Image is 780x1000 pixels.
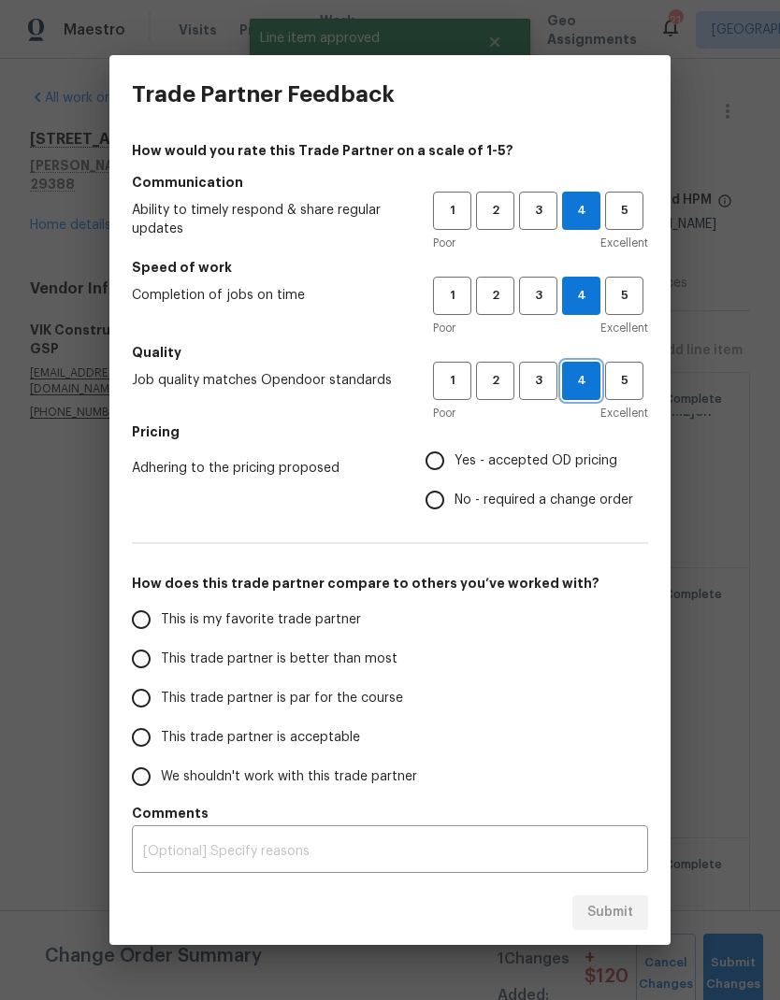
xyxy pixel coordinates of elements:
[132,600,648,796] div: How does this trade partner compare to others you’ve worked with?
[132,141,648,160] h4: How would you rate this Trade Partner on a scale of 1-5?
[600,404,648,422] span: Excellent
[132,804,648,822] h5: Comments
[519,192,557,230] button: 3
[132,258,648,277] h5: Speed of work
[605,277,643,315] button: 5
[132,81,395,107] h3: Trade Partner Feedback
[521,200,556,221] span: 3
[433,404,455,422] span: Poor
[519,362,557,400] button: 3
[435,200,469,221] span: 1
[132,459,396,478] span: Adhering to the pricing proposed
[132,574,648,593] h5: How does this trade partner compare to others you’ve worked with?
[478,200,513,221] span: 2
[132,173,648,192] h5: Communication
[433,319,455,337] span: Poor
[478,370,513,392] span: 2
[161,728,360,748] span: This trade partner is acceptable
[562,277,600,315] button: 4
[607,200,642,221] span: 5
[161,610,361,630] span: This is my favorite trade partner
[435,285,469,307] span: 1
[563,285,599,307] span: 4
[562,362,600,400] button: 4
[132,422,648,441] h5: Pricing
[521,285,556,307] span: 3
[476,362,514,400] button: 2
[605,192,643,230] button: 5
[132,201,403,238] span: Ability to timely respond & share regular updates
[476,192,514,230] button: 2
[161,767,417,787] span: We shouldn't work with this trade partner
[563,200,599,221] span: 4
[600,319,648,337] span: Excellent
[433,277,471,315] button: 1
[519,277,557,315] button: 3
[478,285,513,307] span: 2
[476,277,514,315] button: 2
[433,192,471,230] button: 1
[455,451,617,471] span: Yes - accepted OD pricing
[455,491,633,510] span: No - required a change order
[132,343,648,362] h5: Quality
[607,370,642,392] span: 5
[605,362,643,400] button: 5
[600,234,648,252] span: Excellent
[433,234,455,252] span: Poor
[132,371,403,390] span: Job quality matches Opendoor standards
[161,650,397,669] span: This trade partner is better than most
[562,192,600,230] button: 4
[132,286,403,305] span: Completion of jobs on time
[161,689,403,708] span: This trade partner is par for the course
[426,441,648,520] div: Pricing
[563,370,599,392] span: 4
[607,285,642,307] span: 5
[435,370,469,392] span: 1
[521,370,556,392] span: 3
[433,362,471,400] button: 1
